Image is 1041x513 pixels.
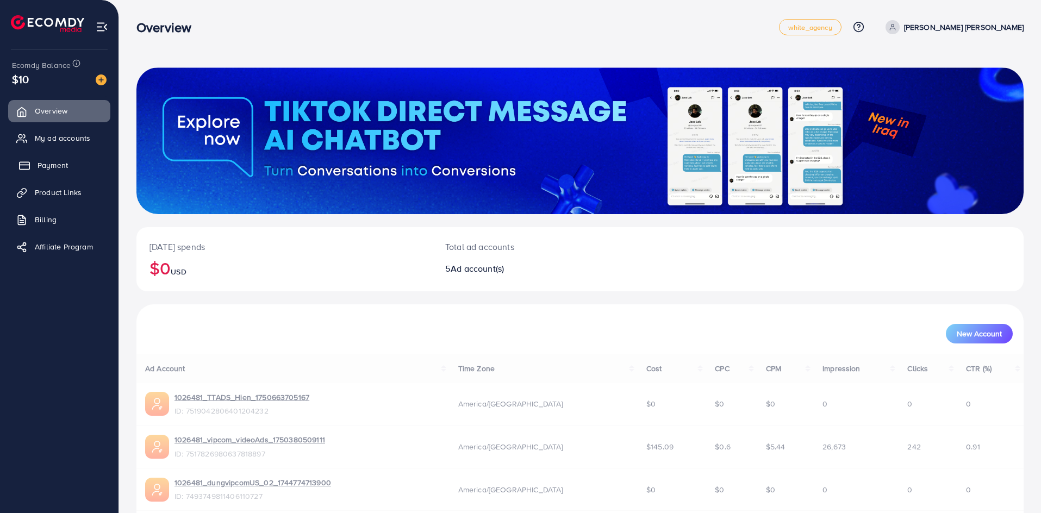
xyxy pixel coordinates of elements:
[788,24,832,31] span: white_agency
[171,266,186,277] span: USD
[12,71,29,87] span: $10
[779,19,841,35] a: white_agency
[96,74,107,85] img: image
[957,330,1002,337] span: New Account
[8,127,110,149] a: My ad accounts
[995,464,1033,505] iframe: Chat
[8,154,110,176] a: Payment
[12,60,71,71] span: Ecomdy Balance
[881,20,1024,34] a: [PERSON_NAME] [PERSON_NAME]
[451,262,504,274] span: Ad account(s)
[946,324,1013,343] button: New Account
[136,20,200,35] h3: Overview
[35,105,67,116] span: Overview
[445,240,641,253] p: Total ad accounts
[35,187,82,198] span: Product Links
[149,258,419,278] h2: $0
[904,21,1024,34] p: [PERSON_NAME] [PERSON_NAME]
[8,182,110,203] a: Product Links
[35,133,90,143] span: My ad accounts
[11,15,84,32] img: logo
[38,160,68,171] span: Payment
[445,264,641,274] h2: 5
[8,209,110,230] a: Billing
[96,21,108,33] img: menu
[35,241,93,252] span: Affiliate Program
[8,236,110,258] a: Affiliate Program
[149,240,419,253] p: [DATE] spends
[35,214,57,225] span: Billing
[8,100,110,122] a: Overview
